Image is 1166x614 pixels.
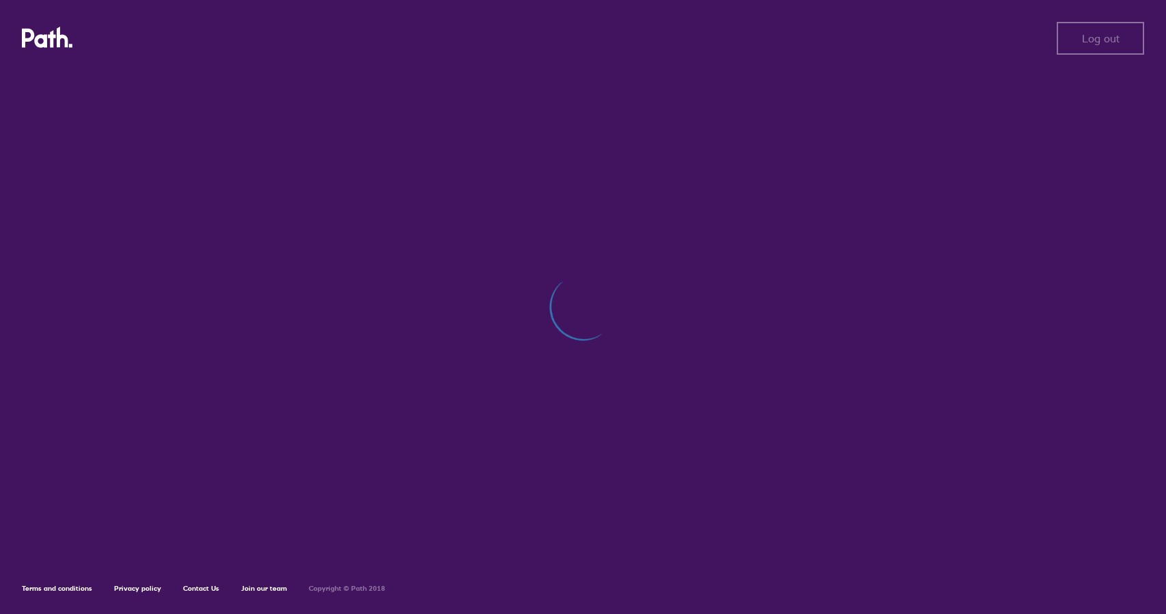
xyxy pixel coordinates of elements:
[183,584,219,593] a: Contact Us
[309,585,385,593] h6: Copyright © Path 2018
[1082,32,1120,44] span: Log out
[22,584,92,593] a: Terms and conditions
[241,584,287,593] a: Join our team
[1057,22,1144,55] button: Log out
[114,584,161,593] a: Privacy policy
